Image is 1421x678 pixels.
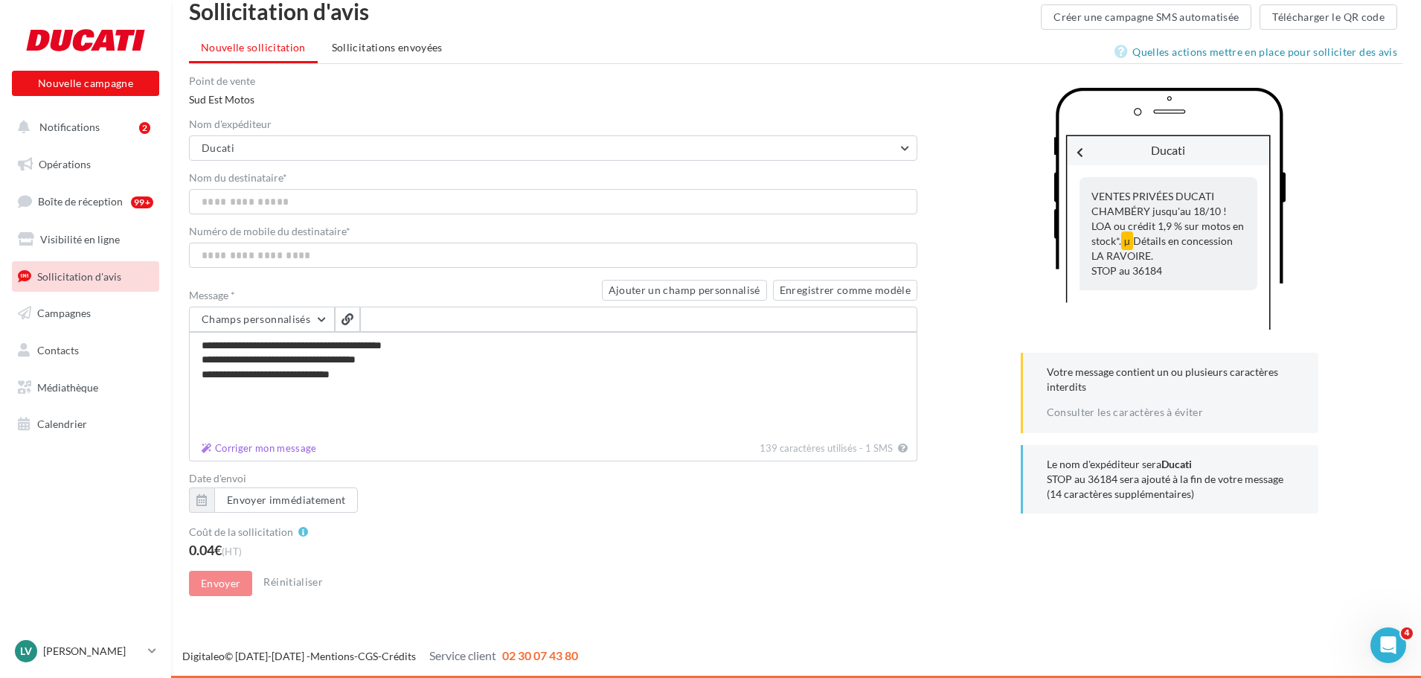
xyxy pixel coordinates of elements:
button: Réinitialiser [257,573,329,591]
span: 02 30 07 43 80 [502,648,578,662]
a: Boîte de réception99+ [9,185,162,217]
label: Numéro de mobile du destinataire [189,226,917,237]
a: CGS [358,650,378,662]
span: 4 [1401,627,1413,639]
span: 139 caractères utilisés - [760,442,863,454]
a: Sollicitation d'avis [9,261,162,292]
a: Quelles actions mettre en place pour solliciter des avis [1114,43,1403,61]
div: Sud Est Motos [189,76,917,107]
button: Ajouter un champ personnalisé [602,280,767,301]
span: Calendrier [37,418,87,430]
div: Consulter les caractères à éviter [1047,406,1295,418]
p: Votre message contient un ou plusieurs caractères interdits [1047,365,1295,418]
a: Visibilité en ligne [9,224,162,255]
span: Ducati [202,141,234,154]
span: Sollicitation d'avis [37,269,121,282]
button: Envoyer immédiatement [189,487,358,513]
span: Contacts [37,344,79,356]
a: Mentions [310,650,354,662]
span: Campagnes [37,307,91,319]
span: Visibilité en ligne [40,233,120,246]
span: Notifications [39,121,100,133]
span: (HT) [222,546,242,557]
button: Enregistrer comme modèle [773,280,917,301]
span: Opérations [39,158,91,170]
button: Créer une campagne SMS automatisée [1041,4,1251,30]
span: 1 SMS [865,442,893,454]
a: Crédits [382,650,416,662]
label: Nom du destinataire [189,173,917,183]
a: Lv [PERSON_NAME] [12,637,159,665]
label: Coût de la sollicitation [189,527,293,537]
label: Date d'envoi [189,473,917,484]
p: Le nom d'expéditeur sera STOP au 36184 sera ajouté à la fin de votre message (14 caractères suppl... [1047,457,1295,502]
span: Service client [429,648,496,662]
label: Message * [189,290,596,301]
button: Envoyer immédiatement [214,487,358,513]
div: 2 [139,122,150,134]
a: Opérations [9,149,162,180]
a: Digitaleo [182,650,225,662]
span: Ducati [1151,143,1185,157]
button: Télécharger le QR code [1260,4,1397,30]
b: Ducati [1161,458,1192,470]
span: © [DATE]-[DATE] - - - [182,650,578,662]
a: Contacts [9,335,162,366]
label: Point de vente [189,76,917,86]
a: Campagnes [9,298,162,329]
button: Ducati [189,135,917,161]
button: Champs personnalisés [189,307,335,332]
span: Lv [20,644,32,659]
label: Nom d'expéditeur [189,119,917,129]
p: [PERSON_NAME] [43,644,142,659]
span: Médiathèque [37,381,98,394]
button: Envoyer [189,571,252,596]
a: Calendrier [9,409,162,440]
div: 0.04€ [189,543,917,559]
div: 99+ [131,196,153,208]
div: VENTES PRIVÉES DUCATI CHAMBÉRY jusqu'au 18/10 ! LOA ou crédit 1,9 % sur motos en stock*. Détails ... [1080,177,1257,290]
button: Nouvelle campagne [12,71,159,96]
button: Notifications 2 [9,112,156,143]
a: Médiathèque [9,372,162,403]
button: 139 caractères utilisés - 1 SMS [196,439,323,458]
button: Corriger mon message 139 caractères utilisés - 1 SMS [895,439,911,458]
span: µ [1121,231,1133,250]
span: Boîte de réception [38,195,123,208]
iframe: Intercom live chat [1370,627,1406,663]
span: Sollicitations envoyées [332,41,443,54]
